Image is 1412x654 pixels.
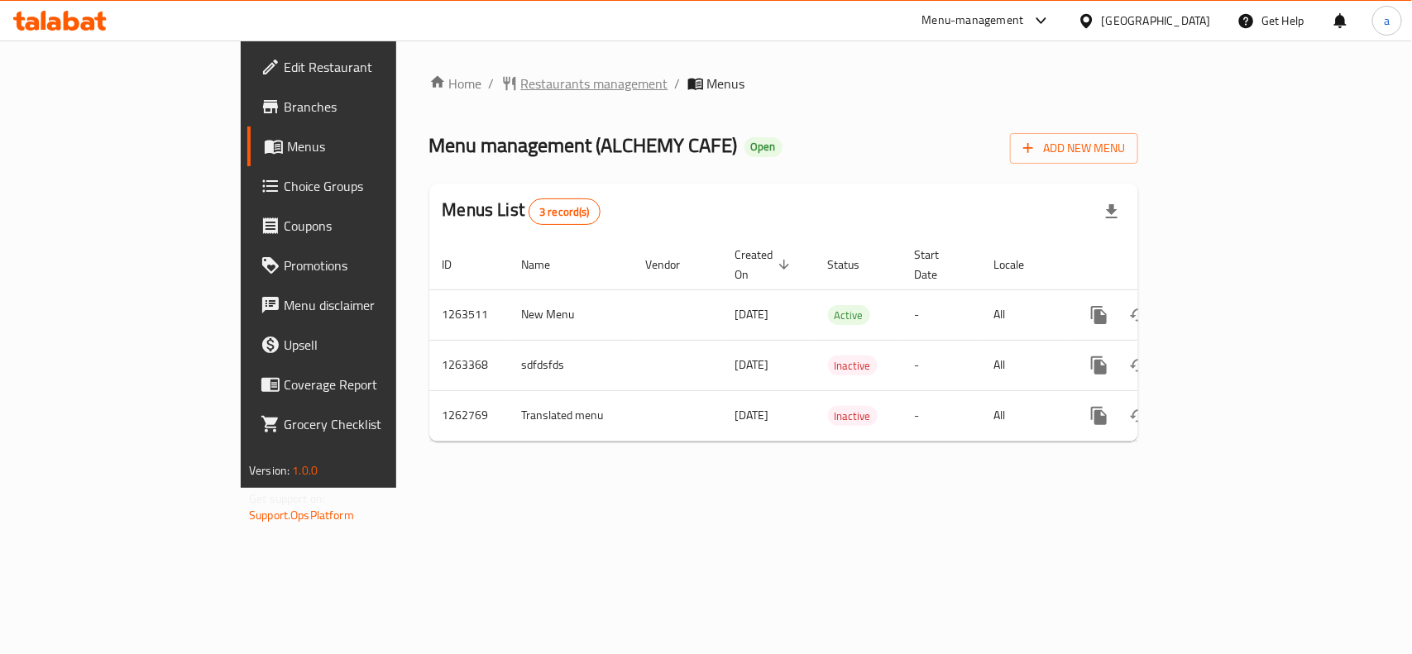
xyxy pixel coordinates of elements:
button: more [1079,295,1119,335]
div: Total records count [529,198,601,225]
span: Name [522,255,572,274]
button: Change Status [1119,295,1159,335]
span: Status [828,255,882,274]
span: Locale [994,255,1046,274]
td: - [902,390,981,441]
span: Menus [287,136,463,156]
span: Grocery Checklist [284,414,463,434]
span: Version: [249,460,290,481]
button: more [1079,346,1119,385]
td: sdfdsfds [509,340,633,390]
button: Change Status [1119,346,1159,385]
span: 1.0.0 [292,460,318,481]
span: Menu management ( ALCHEMY CAFE ) [429,127,738,164]
span: Menus [707,74,745,93]
a: Support.OpsPlatform [249,504,354,526]
div: [GEOGRAPHIC_DATA] [1102,12,1211,30]
button: more [1079,396,1119,436]
span: [DATE] [735,404,769,426]
span: Coverage Report [284,375,463,394]
span: Inactive [828,356,878,375]
nav: breadcrumb [429,74,1138,93]
span: Add New Menu [1023,138,1125,159]
span: a [1384,12,1390,30]
span: Created On [735,245,795,284]
a: Restaurants management [501,74,668,93]
span: Restaurants management [521,74,668,93]
div: Export file [1092,192,1132,232]
a: Grocery Checklist [247,404,476,444]
span: Active [828,306,870,325]
span: Branches [284,97,463,117]
span: Choice Groups [284,176,463,196]
div: Inactive [828,406,878,426]
li: / [489,74,495,93]
td: All [981,289,1066,340]
td: New Menu [509,289,633,340]
a: Branches [247,87,476,127]
a: Upsell [247,325,476,365]
div: Open [744,137,783,157]
span: [DATE] [735,303,769,325]
span: Start Date [915,245,961,284]
span: [DATE] [735,354,769,375]
h2: Menus List [443,198,601,225]
span: Menu disclaimer [284,295,463,315]
a: Menu disclaimer [247,285,476,325]
span: 3 record(s) [529,204,600,220]
span: ID [443,255,474,274]
span: Get support on: [249,488,325,509]
a: Menus [247,127,476,166]
span: Upsell [284,335,463,355]
li: / [675,74,681,93]
a: Coverage Report [247,365,476,404]
span: Vendor [646,255,702,274]
a: Promotions [247,246,476,285]
a: Choice Groups [247,166,476,206]
td: Translated menu [509,390,633,441]
span: Edit Restaurant [284,57,463,77]
span: Inactive [828,407,878,426]
td: All [981,390,1066,441]
a: Edit Restaurant [247,47,476,87]
div: Menu-management [922,11,1024,31]
td: - [902,289,981,340]
table: enhanced table [429,240,1252,442]
span: Promotions [284,255,463,275]
td: All [981,340,1066,390]
th: Actions [1066,240,1252,290]
td: - [902,340,981,390]
span: Open [744,140,783,154]
span: Coupons [284,216,463,236]
div: Active [828,305,870,325]
a: Coupons [247,206,476,246]
button: Add New Menu [1010,133,1138,164]
button: Change Status [1119,396,1159,436]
